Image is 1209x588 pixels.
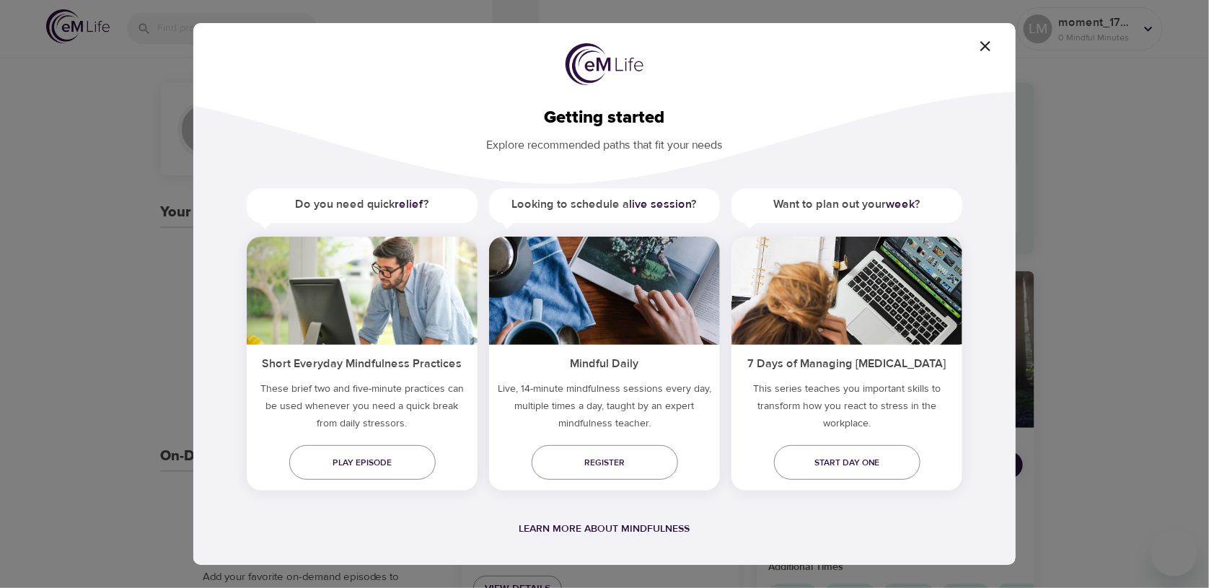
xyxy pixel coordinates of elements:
img: logo [566,43,643,85]
h5: Do you need quick ? [247,188,478,221]
p: Live, 14-minute mindfulness sessions every day, multiple times a day, taught by an expert mindful... [489,380,720,438]
a: live session [630,197,692,211]
h5: 7 Days of Managing [MEDICAL_DATA] [731,345,962,380]
img: ims [489,237,720,345]
h5: Short Everyday Mindfulness Practices [247,345,478,380]
span: Start day one [786,455,909,470]
h5: Mindful Daily [489,345,720,380]
img: ims [731,237,962,345]
img: ims [247,237,478,345]
a: relief [395,197,423,211]
p: This series teaches you important skills to transform how you react to stress in the workplace. [731,380,962,438]
p: Explore recommended paths that fit your needs [216,128,993,154]
span: Play episode [301,455,424,470]
span: Register [543,455,667,470]
h2: Getting started [216,107,993,128]
a: Play episode [289,445,436,480]
a: week [886,197,915,211]
h5: Want to plan out your ? [731,188,962,221]
a: Learn more about mindfulness [519,522,690,535]
h5: These brief two and five-minute practices can be used whenever you need a quick break from daily ... [247,380,478,438]
a: Start day one [774,445,920,480]
h5: Looking to schedule a ? [489,188,720,221]
a: Register [532,445,678,480]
